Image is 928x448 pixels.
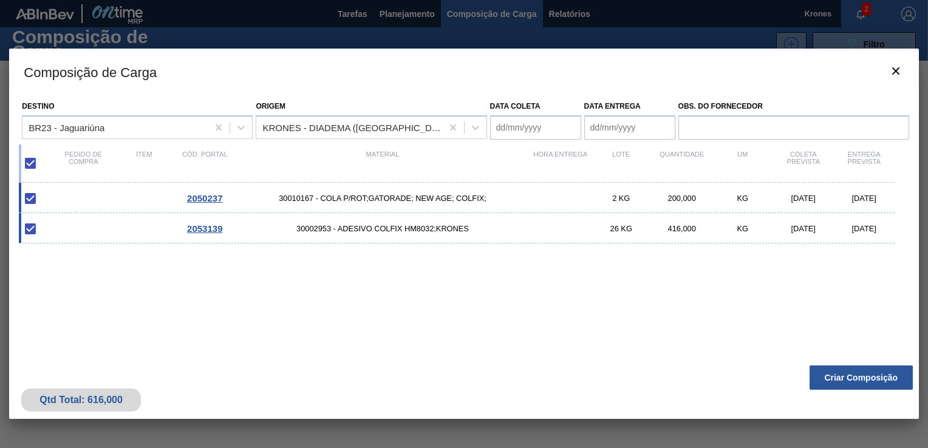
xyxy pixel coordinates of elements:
[30,395,132,406] div: Qtd Total: 616,000
[591,194,652,203] div: 2 KG
[9,49,918,95] h3: Composição de Carga
[834,151,895,176] div: Entrega Prevista
[773,224,834,233] div: [DATE]
[652,151,712,176] div: Quantidade
[256,102,285,110] label: Origem
[174,193,235,203] div: Ir para o Pedido
[834,194,895,203] div: [DATE]
[490,115,581,140] input: dd/mm/yyyy
[678,98,909,115] label: Obs. do Fornecedor
[652,224,712,233] div: 416,000
[773,151,834,176] div: Coleta Prevista
[235,194,530,203] span: 30010167 - COLA P/ROT;GATORADE; NEW AGE; COLFIX;
[712,224,773,233] div: KG
[584,102,641,110] label: Data Entrega
[591,151,652,176] div: Lote
[114,151,174,176] div: Item
[591,224,652,233] div: 26 KG
[584,115,675,140] input: dd/mm/yyyy
[235,224,530,233] span: 30002953 - ADESIVO COLFIX HM8032;KRONES
[174,151,235,176] div: Cód. Portal
[834,224,895,233] div: [DATE]
[262,122,443,132] div: KRONES - DIADEMA ([GEOGRAPHIC_DATA])
[174,223,235,234] div: Ir para o Pedido
[490,102,541,110] label: Data coleta
[712,151,773,176] div: UM
[810,365,913,390] button: Criar Composição
[29,122,104,132] div: BR23 - Jaguariúna
[53,151,114,176] div: Pedido de compra
[187,223,222,234] span: 2053139
[773,194,834,203] div: [DATE]
[235,151,530,176] div: Material
[22,102,54,110] label: Destino
[652,194,712,203] div: 200,000
[187,193,222,203] span: 2050237
[530,151,591,176] div: Hora Entrega
[712,194,773,203] div: KG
